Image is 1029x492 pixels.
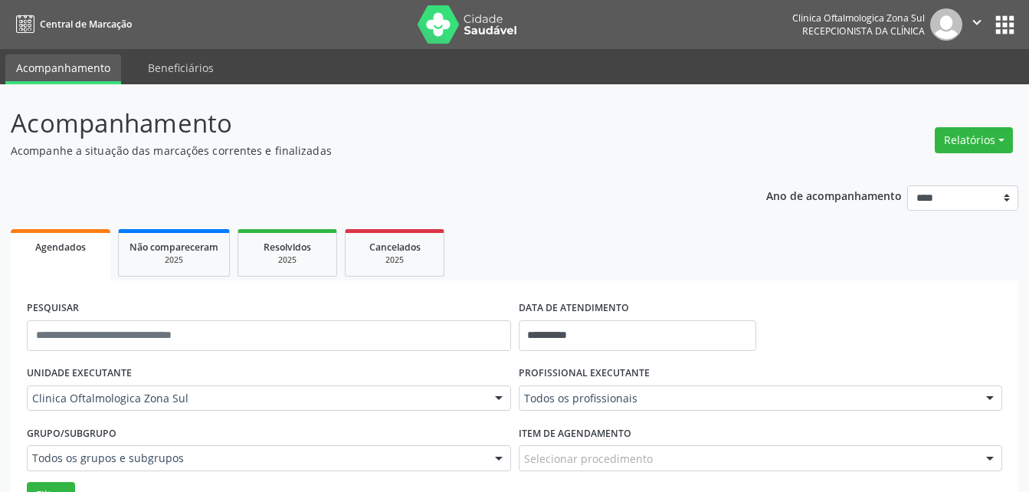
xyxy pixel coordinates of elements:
[32,451,480,466] span: Todos os grupos e subgrupos
[519,421,631,445] label: Item de agendamento
[369,241,421,254] span: Cancelados
[962,8,991,41] button: 
[129,241,218,254] span: Não compareceram
[519,297,629,320] label: DATA DE ATENDIMENTO
[27,362,132,385] label: UNIDADE EXECUTANTE
[11,104,716,143] p: Acompanhamento
[40,18,132,31] span: Central de Marcação
[524,451,653,467] span: Selecionar procedimento
[249,254,326,266] div: 2025
[137,54,224,81] a: Beneficiários
[27,297,79,320] label: PESQUISAR
[27,421,116,445] label: Grupo/Subgrupo
[792,11,925,25] div: Clinica Oftalmologica Zona Sul
[802,25,925,38] span: Recepcionista da clínica
[524,391,972,406] span: Todos os profissionais
[968,14,985,31] i: 
[264,241,311,254] span: Resolvidos
[5,54,121,84] a: Acompanhamento
[930,8,962,41] img: img
[35,241,86,254] span: Agendados
[991,11,1018,38] button: apps
[766,185,902,205] p: Ano de acompanhamento
[11,143,716,159] p: Acompanhe a situação das marcações correntes e finalizadas
[129,254,218,266] div: 2025
[11,11,132,37] a: Central de Marcação
[935,127,1013,153] button: Relatórios
[32,391,480,406] span: Clinica Oftalmologica Zona Sul
[519,362,650,385] label: PROFISSIONAL EXECUTANTE
[356,254,433,266] div: 2025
